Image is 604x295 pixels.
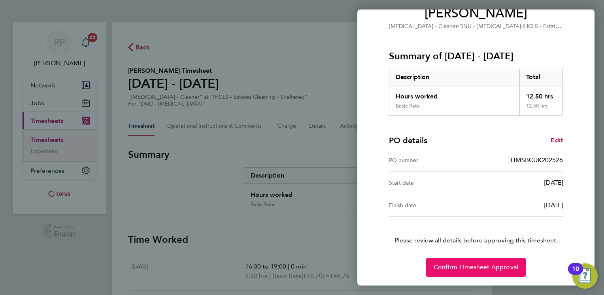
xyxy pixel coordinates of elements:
div: 10 [572,269,579,279]
button: Confirm Timesheet Approval [426,258,526,277]
button: Open Resource Center, 10 new notifications [572,263,598,289]
div: 12.50 hrs [519,85,563,103]
p: Please review all details before approving this timesheet. [379,217,572,245]
div: Hours worked [389,85,519,103]
div: 12.50 hrs [519,103,563,115]
div: Start date [389,178,476,187]
span: Confirm Timesheet Approval [434,263,518,271]
div: [DATE] [476,178,563,187]
h4: PO details [389,135,427,146]
span: HMSBCUK202526 [511,156,563,164]
div: Summary of 18 - 24 Aug 2025 [389,69,563,116]
span: [MEDICAL_DATA] - Cleaner [389,23,458,30]
div: Finish date [389,200,476,210]
div: Description [389,69,519,85]
span: Edit [551,136,563,144]
div: Basic Rate [396,103,420,109]
div: [DATE] [476,200,563,210]
span: [PERSON_NAME] [389,6,563,21]
div: PO number [389,155,476,165]
span: · [458,23,459,30]
span: DNU - [MEDICAL_DATA] [459,23,521,30]
a: Edit [551,136,563,145]
h3: Summary of [DATE] - [DATE] [389,50,563,62]
span: · [521,23,523,30]
div: Total [519,69,563,85]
